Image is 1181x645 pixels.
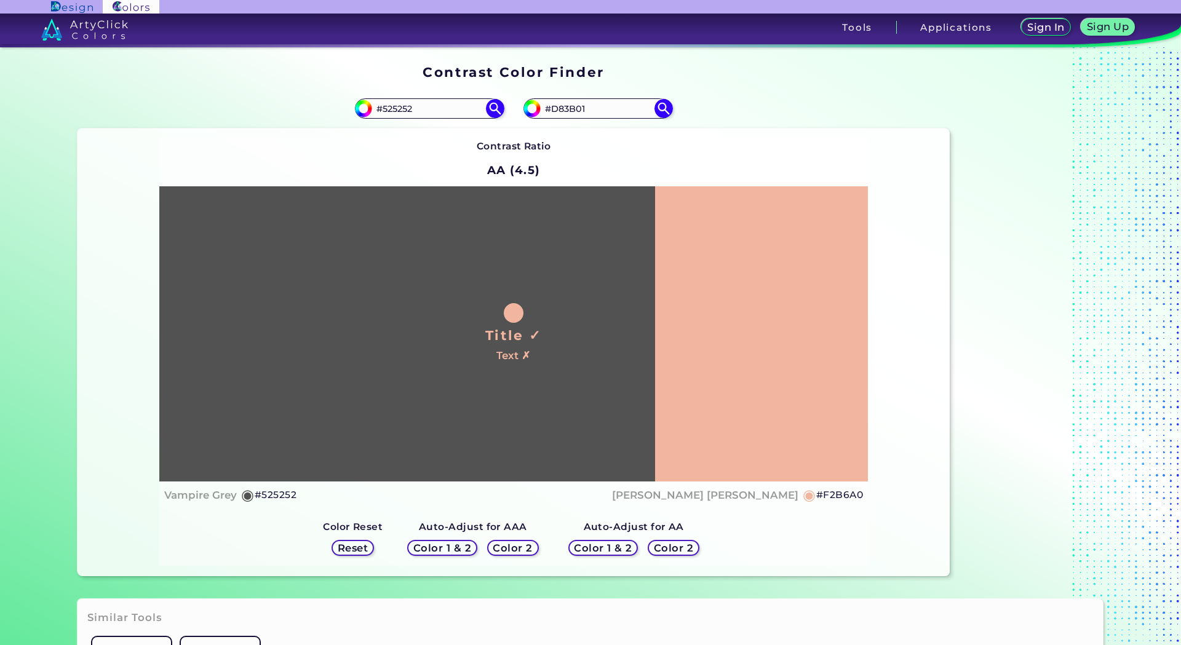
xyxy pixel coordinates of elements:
[323,521,383,532] strong: Color Reset
[419,521,527,532] strong: Auto-Adjust for AAA
[51,1,92,13] img: ArtyClick Design logo
[1084,20,1132,35] a: Sign Up
[496,347,530,365] h4: Text ✗
[803,488,816,502] h5: ◉
[372,100,487,117] input: type color 1..
[416,544,469,553] h5: Color 1 & 2
[255,487,296,503] h5: #525252
[816,487,863,503] h5: #F2B6A0
[477,140,551,152] strong: Contrast Ratio
[164,486,237,504] h4: Vampire Grey
[584,521,684,532] strong: Auto-Adjust for AA
[41,18,128,41] img: logo_artyclick_colors_white.svg
[612,486,798,504] h4: [PERSON_NAME] [PERSON_NAME]
[920,23,992,32] h3: Applications
[241,488,255,502] h5: ◉
[486,99,504,117] img: icon search
[656,544,691,553] h5: Color 2
[1029,23,1062,32] h5: Sign In
[1024,20,1068,35] a: Sign In
[339,544,367,553] h5: Reset
[654,99,673,117] img: icon search
[482,157,546,184] h2: AA (4.5)
[541,100,655,117] input: type color 2..
[495,544,531,553] h5: Color 2
[87,611,162,625] h3: Similar Tools
[842,23,872,32] h3: Tools
[423,63,604,81] h1: Contrast Color Finder
[577,544,629,553] h5: Color 1 & 2
[1089,22,1127,31] h5: Sign Up
[485,326,542,344] h1: Title ✓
